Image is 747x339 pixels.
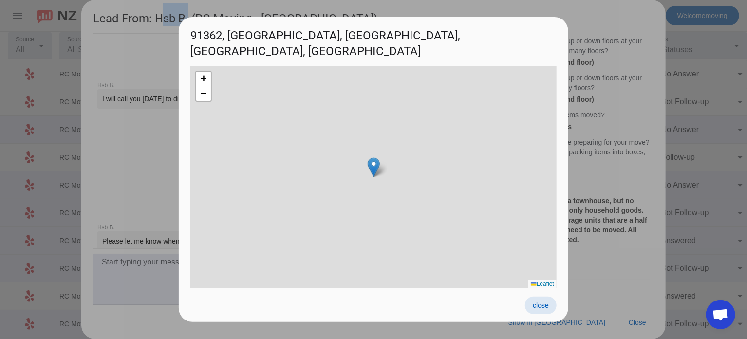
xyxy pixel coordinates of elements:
[179,17,568,65] h1: 91362, [GEOGRAPHIC_DATA], [GEOGRAPHIC_DATA], [GEOGRAPHIC_DATA], [GEOGRAPHIC_DATA]
[531,281,554,287] a: Leaflet
[525,297,557,314] button: close
[196,72,211,86] a: Zoom in
[533,301,549,309] span: close
[368,157,380,177] img: Marker
[201,87,207,99] span: −
[201,73,207,85] span: +
[196,86,211,101] a: Zoom out
[706,300,735,329] div: Open chat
